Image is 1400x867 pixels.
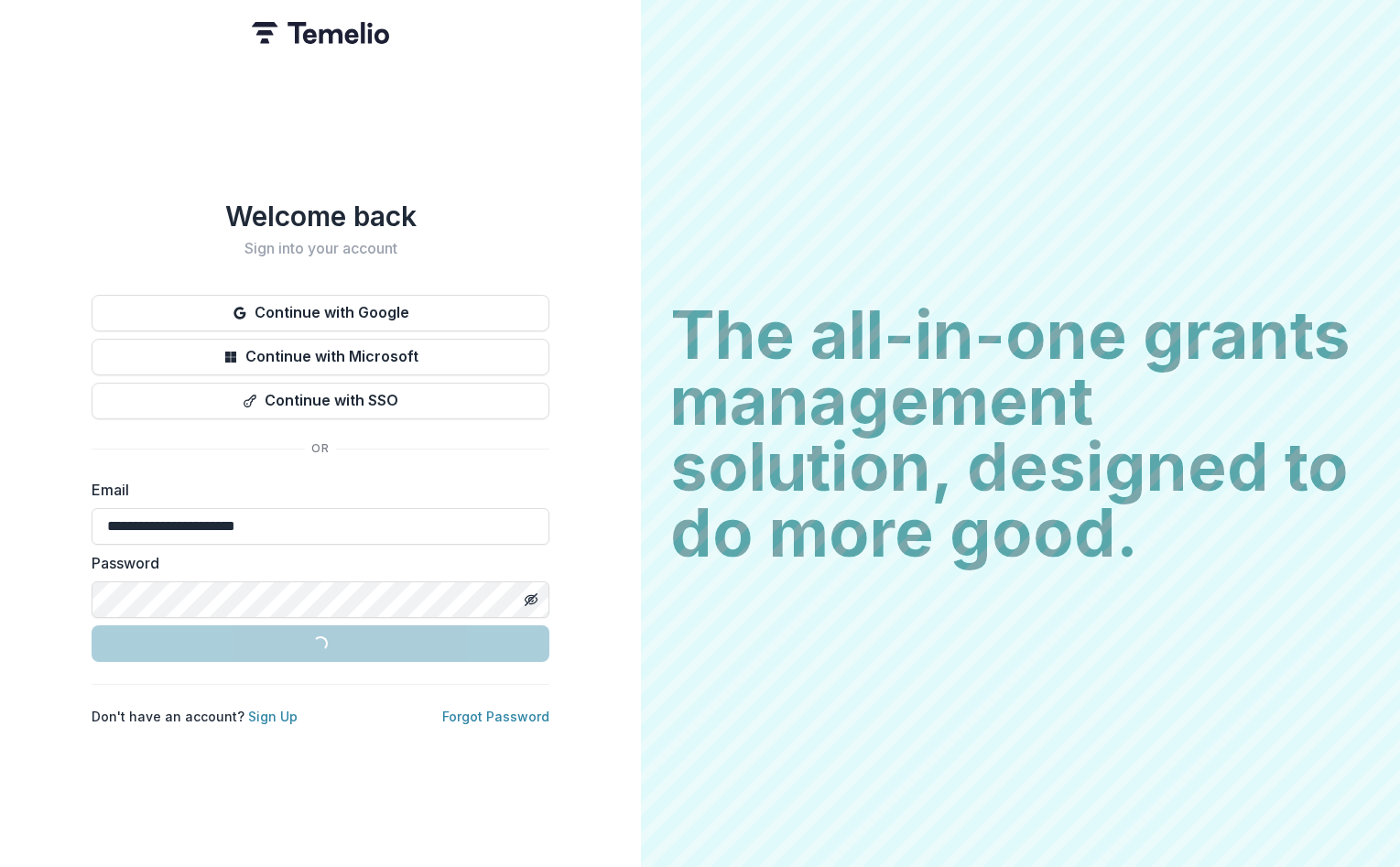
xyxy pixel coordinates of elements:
[248,709,298,724] a: Sign Up
[516,585,546,614] button: Toggle password visibility
[92,339,549,375] button: Continue with Microsoft
[92,200,549,233] h1: Welcome back
[92,240,549,257] h2: Sign into your account
[442,709,549,724] a: Forgot Password
[92,707,298,726] p: Don't have an account?
[92,479,538,501] label: Email
[92,295,549,331] button: Continue with Google
[92,552,538,574] label: Password
[252,22,389,44] img: Temelio
[92,383,549,419] button: Continue with SSO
